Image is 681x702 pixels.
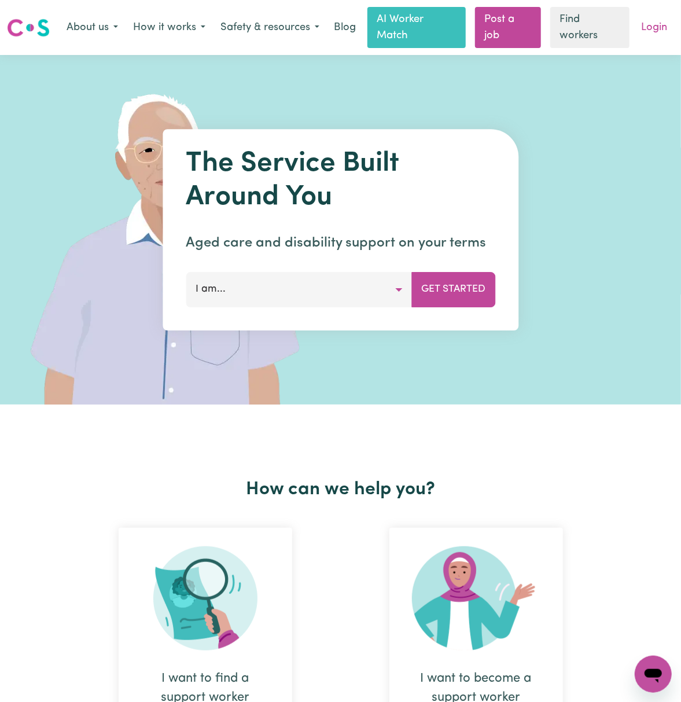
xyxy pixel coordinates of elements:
button: Safety & resources [213,16,327,40]
img: Careseekers logo [7,17,50,38]
h1: The Service Built Around You [186,148,495,214]
a: Login [634,15,674,41]
a: Careseekers logo [7,14,50,41]
p: Aged care and disability support on your terms [186,233,495,254]
a: Blog [327,15,363,41]
button: About us [59,16,126,40]
h2: How can we help you? [70,479,612,501]
img: Search [153,546,257,650]
a: Post a job [475,7,541,48]
button: How it works [126,16,213,40]
a: AI Worker Match [367,7,466,48]
img: Become Worker [412,546,540,650]
a: Find workers [550,7,630,48]
button: I am... [186,273,412,307]
button: Get Started [411,273,495,307]
iframe: Button to launch messaging window [635,656,672,693]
